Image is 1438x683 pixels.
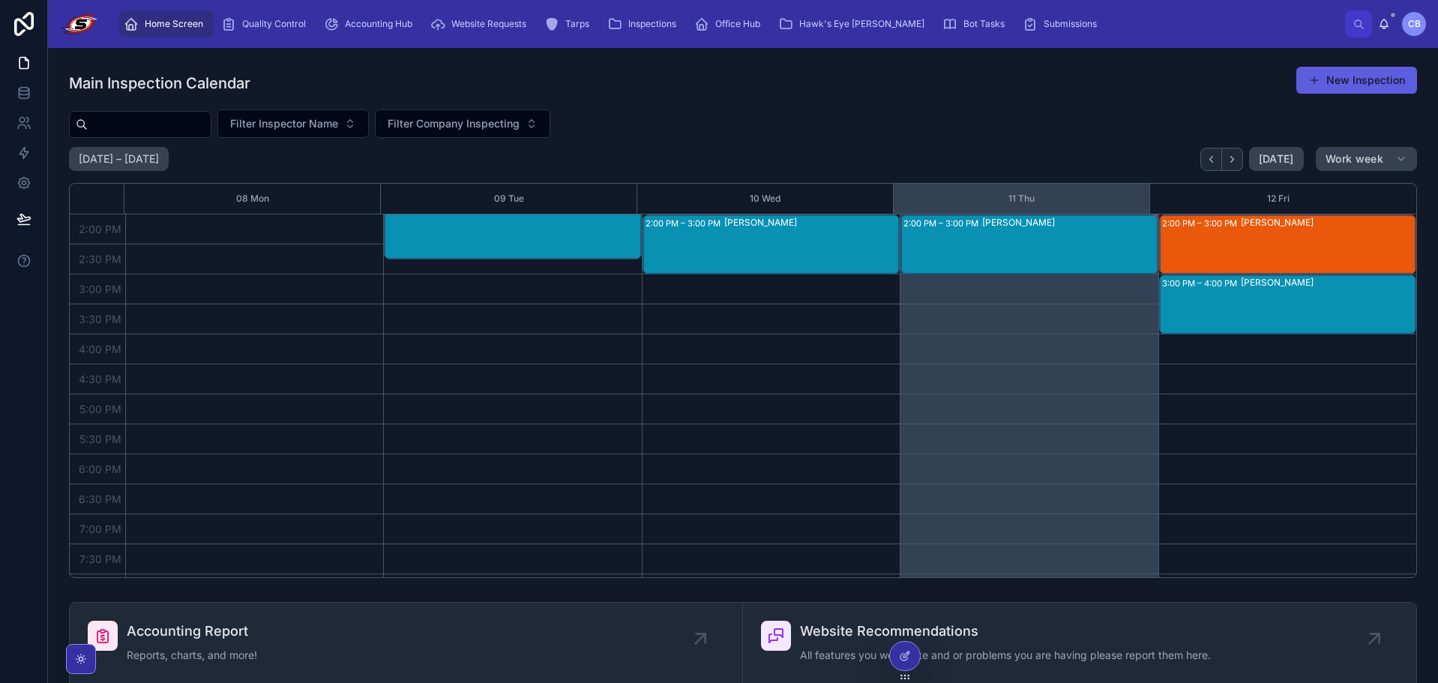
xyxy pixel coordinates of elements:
[217,10,316,37] a: Quality Control
[963,18,1005,30] span: Bot Tasks
[1326,152,1383,166] span: Work week
[217,109,369,138] button: Select Button
[1160,275,1416,334] div: 3:00 PM – 4:00 PM[PERSON_NAME]
[236,184,269,214] button: 08 Mon
[426,10,537,37] a: Website Requests
[938,10,1015,37] a: Bot Tasks
[1162,216,1241,231] div: 2:00 PM – 3:00 PM
[646,216,724,231] div: 2:00 PM – 3:00 PM
[903,216,982,231] div: 2:00 PM – 3:00 PM
[774,10,935,37] a: Hawk's Eye [PERSON_NAME]
[628,18,676,30] span: Inspections
[1018,10,1107,37] a: Submissions
[1162,276,1241,291] div: 3:00 PM – 4:00 PM
[60,12,100,36] img: App logo
[451,18,526,30] span: Website Requests
[690,10,771,37] a: Office Hub
[494,184,524,214] button: 09 Tue
[75,493,125,505] span: 6:30 PM
[145,18,203,30] span: Home Screen
[1316,147,1417,171] button: Work week
[388,116,520,131] span: Filter Company Inspecting
[800,648,1211,663] span: All features you would like and or problems you are having please report them here.
[75,373,125,385] span: 4:30 PM
[1241,217,1415,229] div: [PERSON_NAME]
[540,10,600,37] a: Tarps
[565,18,589,30] span: Tarps
[242,18,306,30] span: Quality Control
[76,433,125,445] span: 5:30 PM
[1296,67,1417,94] button: New Inspection
[79,151,159,166] h2: [DATE] – [DATE]
[901,215,1157,274] div: 2:00 PM – 3:00 PM[PERSON_NAME]
[799,18,924,30] span: Hawk's Eye [PERSON_NAME]
[127,621,257,642] span: Accounting Report
[800,621,1211,642] span: Website Recommendations
[385,200,640,259] div: 1:45 PM – 2:45 PM[PERSON_NAME]
[1249,147,1304,171] button: [DATE]
[112,7,1345,40] div: scrollable content
[643,215,899,274] div: 2:00 PM – 3:00 PM[PERSON_NAME]
[715,18,760,30] span: Office Hub
[603,10,687,37] a: Inspections
[1044,18,1097,30] span: Submissions
[75,313,125,325] span: 3:30 PM
[1008,184,1035,214] button: 11 Thu
[230,116,338,131] span: Filter Inspector Name
[1408,18,1421,30] span: CB
[119,10,214,37] a: Home Screen
[1241,277,1415,289] div: [PERSON_NAME]
[75,253,125,265] span: 2:30 PM
[375,109,550,138] button: Select Button
[982,217,1156,229] div: [PERSON_NAME]
[127,648,257,663] span: Reports, charts, and more!
[76,523,125,535] span: 7:00 PM
[345,18,412,30] span: Accounting Hub
[724,217,898,229] div: [PERSON_NAME]
[76,403,125,415] span: 5:00 PM
[1267,184,1290,214] button: 12 Fri
[1259,152,1294,166] span: [DATE]
[75,223,125,235] span: 2:00 PM
[69,73,250,94] h1: Main Inspection Calendar
[1222,148,1243,171] button: Next
[75,283,125,295] span: 3:00 PM
[1160,215,1416,274] div: 2:00 PM – 3:00 PM[PERSON_NAME]
[75,463,125,475] span: 6:00 PM
[76,553,125,565] span: 7:30 PM
[319,10,423,37] a: Accounting Hub
[75,343,125,355] span: 4:00 PM
[750,184,780,214] button: 10 Wed
[1200,148,1222,171] button: Back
